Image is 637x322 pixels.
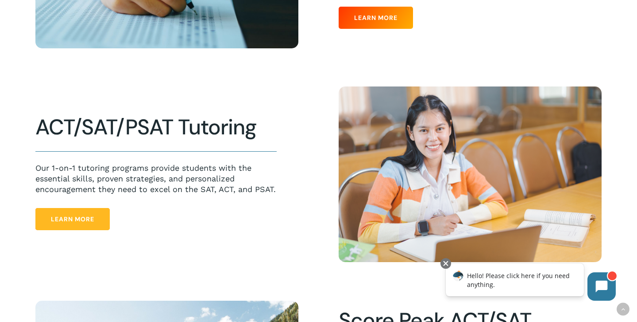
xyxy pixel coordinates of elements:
img: Happy Students 6 [339,86,602,262]
iframe: Chatbot [436,256,625,310]
span: Learn More [354,13,398,22]
h2: ACT/SAT/PSAT Tutoring [35,114,276,140]
span: Learn More [51,215,94,224]
p: Our 1-on-1 tutoring programs provide students with the essential skills, proven strategies, and p... [35,163,276,195]
a: Learn More [339,7,413,29]
a: Learn More [35,208,110,230]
